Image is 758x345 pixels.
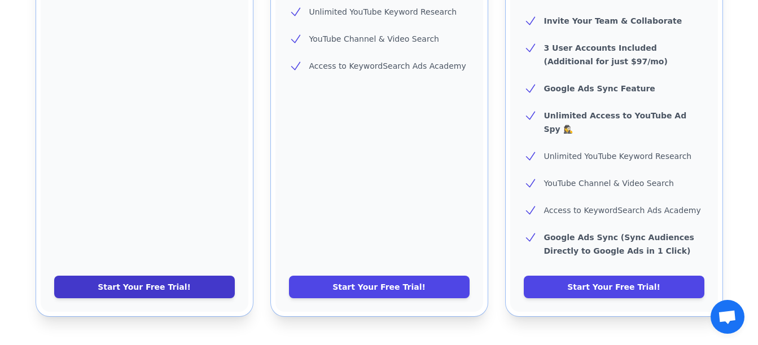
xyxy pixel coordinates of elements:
[309,61,466,70] span: Access to KeywordSearch Ads Academy
[54,276,235,298] a: Start Your Free Trial!
[289,276,470,298] a: Start Your Free Trial!
[544,179,674,188] span: YouTube Channel & Video Search
[544,16,682,25] b: Invite Your Team & Collaborate
[544,233,694,255] b: Google Ads Sync (Sync Audiences Directly to Google Ads in 1 Click)
[544,43,668,66] b: 3 User Accounts Included (Additional for just $97/mo)
[544,206,701,215] span: Access to KeywordSearch Ads Academy
[309,7,457,16] span: Unlimited YouTube Keyword Research
[524,276,704,298] a: Start Your Free Trial!
[544,111,687,134] b: Unlimited Access to YouTube Ad Spy 🕵️‍♀️
[544,84,655,93] b: Google Ads Sync Feature
[309,34,439,43] span: YouTube Channel & Video Search
[711,300,744,334] a: Open chat
[544,152,692,161] span: Unlimited YouTube Keyword Research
